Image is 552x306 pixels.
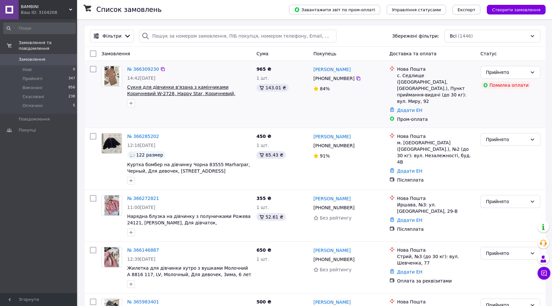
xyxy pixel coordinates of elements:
span: Замовлення [101,51,130,56]
div: Нова Пошта [397,247,476,253]
span: 450 ₴ [257,134,271,139]
img: :speech_balloon: [130,152,135,157]
a: Фото товару [101,66,122,86]
span: 1 шт. [257,143,269,148]
div: Післяплата [397,177,476,183]
span: BAMBINI [21,4,69,10]
a: Куртка бомбер на дівчинку Чорна 83555 Marharpar, Черный, Для девочек, [STREET_ADDRESS] [127,162,250,174]
a: [PERSON_NAME] [313,299,351,305]
span: Сукня для дівчинки в'язана з камінчиками Коричневий W-2728, Happy Star, Коричневий, Дівчинка, Вес... [127,85,235,103]
img: Фото товару [102,133,122,153]
span: Створити замовлення [492,7,540,12]
span: Всі [450,33,457,39]
input: Пошук за номером замовлення, ПІБ покупця, номером телефону, Email, номером накладної [139,30,337,42]
div: Иршава, №3: ул. [GEOGRAPHIC_DATA], 29-В [397,202,476,214]
span: Покупці [19,127,36,133]
span: 238 [68,94,75,100]
span: Виконані [22,85,42,91]
span: Без рейтингу [320,267,352,272]
a: № 366146887 [127,248,159,253]
span: 5 [73,103,75,109]
a: № 366309230 [127,67,159,72]
div: [PHONE_NUMBER] [312,74,356,83]
div: Прийнято [486,250,527,257]
span: Управління статусами [392,7,441,12]
div: Ваш ID: 3104208 [21,10,77,15]
span: 347 [68,76,75,82]
span: Статус [480,51,497,56]
div: Стрий, №3 (до 30 кг): вул. Шевченка, 77 [397,253,476,266]
div: м. [GEOGRAPHIC_DATA] ([GEOGRAPHIC_DATA].), №2 (до 30 кг): вул. Незалежності, буд. 4В [397,139,476,165]
a: [PERSON_NAME] [313,66,351,73]
span: 84% [320,86,330,91]
a: Жилетка для дівчинки хутро з вушками Молочний А 8816 117, LV, Молочный, Для девочек, Зима, 6 лет [127,265,251,277]
span: 11:00[DATE] [127,205,155,210]
span: Оплачені [22,103,43,109]
a: № 365983401 [127,299,159,304]
span: 12:39[DATE] [127,256,155,262]
img: Фото товару [104,66,119,86]
a: [PERSON_NAME] [313,195,351,202]
div: с. Седлище ([GEOGRAPHIC_DATA], [GEOGRAPHIC_DATA].), Пункт приймання-видачі (до 30 кг): вул. Миру, 92 [397,72,476,104]
a: Додати ЕН [397,168,423,174]
a: [PERSON_NAME] [313,133,351,140]
a: [PERSON_NAME] [313,247,351,254]
span: Покупець [313,51,336,56]
div: Нова Пошта [397,66,476,72]
span: Cума [257,51,268,56]
div: Помилка оплати [480,81,531,89]
img: Фото товару [104,195,119,215]
span: (1446) [458,33,473,39]
a: № 366285202 [127,134,159,139]
span: Експорт [458,7,476,12]
span: Замовлення та повідомлення [19,40,77,51]
span: 0 [73,67,75,73]
div: Нова Пошта [397,195,476,202]
span: 1 шт. [257,205,269,210]
span: 650 ₴ [257,248,271,253]
div: [PHONE_NUMBER] [312,255,356,264]
span: Прийняті [22,76,42,82]
span: Без рейтингу [320,215,352,221]
span: Доставка та оплата [390,51,437,56]
a: Додати ЕН [397,269,423,274]
span: Скасовані [22,94,44,100]
span: Замовлення [19,57,45,62]
button: Чат з покупцем [538,267,550,280]
div: 143.01 ₴ [257,84,289,92]
span: Завантажити звіт по пром-оплаті [294,7,375,13]
span: 500 ₴ [257,299,271,304]
a: Створити замовлення [480,7,546,12]
a: Фото товару [101,133,122,154]
a: № 366272821 [127,196,159,201]
span: Нарядна блузка на дівчинку з полуничками Рожева 24121, [PERSON_NAME], Для дівчаток, [PERSON_NAME]... [127,214,250,232]
span: Фільтри [102,33,121,39]
div: Нова Пошта [397,133,476,139]
span: 355 ₴ [257,196,271,201]
span: 122 размер [136,152,163,157]
div: Нова Пошта [397,299,476,305]
button: Управління статусами [387,5,446,14]
span: 965 ₴ [257,67,271,72]
a: Додати ЕН [397,218,423,223]
span: 856 [68,85,75,91]
span: 91% [320,153,330,158]
a: Додати ЕН [397,108,423,113]
h1: Список замовлень [96,6,162,14]
a: Фото товару [101,247,122,267]
span: Нові [22,67,32,73]
span: 12:16[DATE] [127,143,155,148]
span: 14:42[DATE] [127,76,155,81]
span: Повідомлення [19,116,50,122]
span: 1 шт. [257,256,269,262]
input: Пошук [3,22,76,34]
div: 52.61 ₴ [257,213,286,221]
button: Експорт [452,5,481,14]
div: Пром-оплата [397,116,476,122]
div: Прийнято [486,136,527,143]
span: Збережені фільтри: [392,33,439,39]
button: Завантажити звіт по пром-оплаті [289,5,380,14]
button: Створити замовлення [487,5,546,14]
